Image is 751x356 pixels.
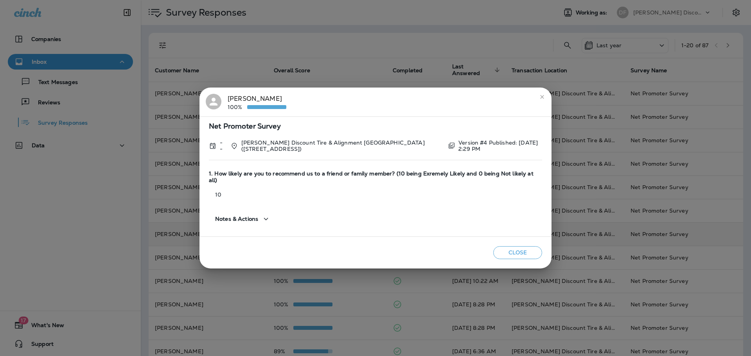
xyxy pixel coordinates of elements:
div: [PERSON_NAME] [228,94,286,110]
p: 100% [228,104,247,110]
button: Close [493,246,542,259]
p: Version #4 Published: [DATE] 2:29 PM [458,140,542,152]
span: 1. How likely are you to recommend us to a friend or family member? (10 being Exremely Likely and... [209,170,542,184]
button: close [536,91,548,103]
p: 10 [209,191,542,198]
span: Net Promoter Survey [209,123,542,130]
span: Notes & Actions [215,216,258,222]
p: [PERSON_NAME] Discount Tire & Alignment [GEOGRAPHIC_DATA] ([STREET_ADDRESS]) [241,140,442,152]
button: Notes & Actions [209,208,277,230]
p: -- [220,140,225,152]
